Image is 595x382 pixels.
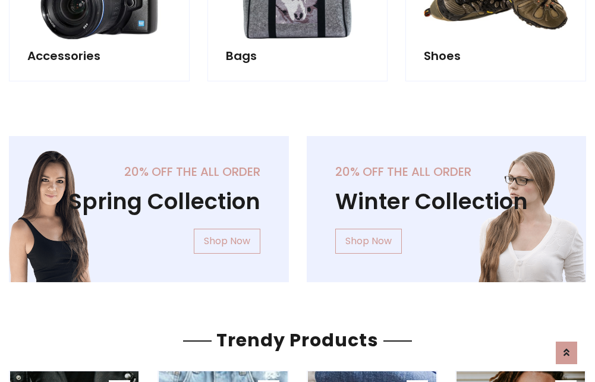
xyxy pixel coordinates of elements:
h1: Spring Collection [37,188,260,214]
h1: Winter Collection [335,188,558,214]
h5: Shoes [424,49,568,63]
span: Trendy Products [212,327,383,353]
a: Shop Now [335,229,402,254]
h5: 20% off the all order [37,165,260,179]
h5: Accessories [27,49,171,63]
h5: Bags [226,49,370,63]
a: Shop Now [194,229,260,254]
h5: 20% off the all order [335,165,558,179]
